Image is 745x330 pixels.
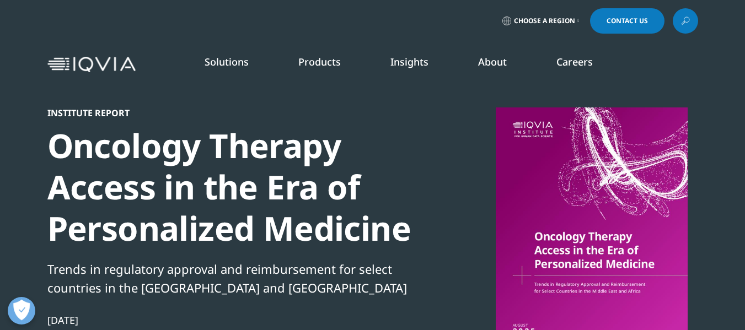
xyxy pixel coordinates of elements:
[140,39,698,90] nav: Primary
[47,107,426,118] div: Institute Report
[514,17,575,25] span: Choose a Region
[8,297,35,324] button: Ouvrir le centre de préférences
[205,55,249,68] a: Solutions
[47,259,426,297] div: Trends in regulatory approval and reimbursement for select countries in the [GEOGRAPHIC_DATA] and...
[590,8,664,34] a: Contact Us
[47,57,136,73] img: IQVIA Healthcare Information Technology and Pharma Clinical Research Company
[607,18,648,24] span: Contact Us
[47,125,426,249] div: Oncology Therapy Access in the Era of Personalized Medicine
[478,55,507,68] a: About
[298,55,341,68] a: Products
[556,55,593,68] a: Careers
[390,55,428,68] a: Insights
[47,313,426,327] div: [DATE]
